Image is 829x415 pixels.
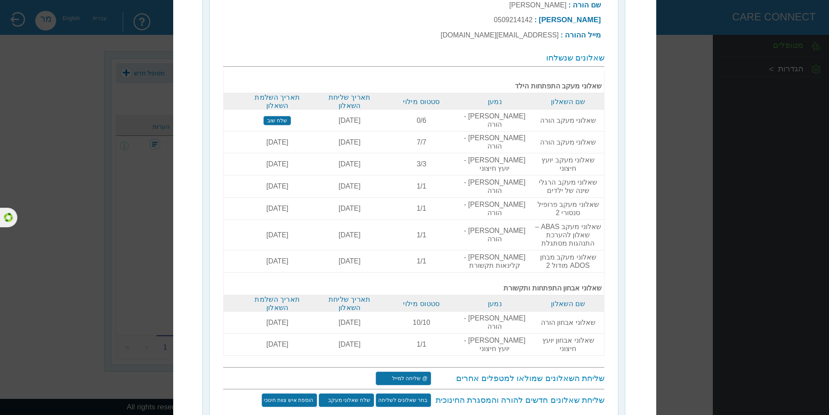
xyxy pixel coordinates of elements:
th: תאריך שליחת השאלון [313,93,386,110]
td: [DATE] [241,250,313,273]
th: שם השאלון [532,93,604,110]
td: [PERSON_NAME] - הורה [457,175,532,198]
b: מייל ההורה [565,31,601,39]
td: 7/7 [386,132,457,153]
td: [DATE] [313,110,386,132]
b: שם הורה [573,1,601,9]
input: הוספת איש צוות חינוכי [262,393,317,407]
b: : [560,31,563,39]
input: @ שליחה למייל [376,371,431,385]
td: [DATE] [241,175,313,198]
td: [DATE] [313,175,386,198]
b: שאלוני מעקב התפתחות הילד [244,73,601,90]
td: [DATE] [241,132,313,153]
input: שלח שאלוני מעקב [319,393,374,407]
td: שאלוני מעקב הרגלי שינה של ילדים [532,175,604,198]
b: : [534,16,537,24]
h3: שליחת השאלונים שמולאו למטפלים אחרים [433,374,604,383]
td: [PERSON_NAME] - הורה [457,110,532,132]
td: 0/6 [386,110,457,132]
td: [DATE] [313,220,386,250]
td: [DATE] [313,334,386,356]
td: [PERSON_NAME] - הורה [457,220,532,250]
td: 1/1 [386,250,457,273]
label: [PERSON_NAME] [509,1,567,9]
label: [EMAIL_ADDRESS][DOMAIN_NAME] [440,31,558,39]
td: [DATE] [241,220,313,250]
th: נמען [457,295,532,312]
td: [PERSON_NAME] - קלינאות תקשורת [457,250,532,273]
td: [DATE] [241,334,313,356]
td: 1/1 [386,175,457,198]
td: [DATE] [241,312,313,334]
td: [DATE] [313,198,386,220]
td: 3/3 [386,153,457,175]
td: שאלוני מעקב יועץ חיצוני [532,153,604,175]
th: שם השאלון [532,295,604,312]
td: שאלוני אבחון יועץ חיצוני [532,334,604,356]
th: תאריך שליחת השאלון [313,295,386,312]
td: שאלוני מעקב הורה [532,110,604,132]
td: [PERSON_NAME] - הורה [457,132,532,153]
td: [PERSON_NAME] - הורה [457,312,532,334]
td: [DATE] [241,153,313,175]
th: תאריך השלמת השאלון [241,93,313,110]
td: שאלוני מעקב ABAS – שאלון להערכת התנהגות מסתגלת [532,220,604,250]
td: שאלוני מעקב פרופיל סנסורי 2 [532,198,604,220]
td: [DATE] [313,312,386,334]
b: : [568,1,571,9]
th: תאריך השלמת השאלון [241,295,313,312]
td: שאלוני מעקב הורה [532,132,604,153]
td: 1/1 [386,198,457,220]
td: 1/1 [386,220,457,250]
th: נמען [457,93,532,110]
td: [DATE] [313,153,386,175]
b: [PERSON_NAME] [539,16,601,24]
td: שאלוני מעקב מבחן ADOS מודול 2 [532,250,604,273]
td: [PERSON_NAME] - יועץ חיצוני [457,334,532,356]
td: [DATE] [313,250,386,273]
h3: שליחת שאלונים חדשים להורה והמסגרת החינוכית [433,395,604,405]
input: שלח שוב [263,116,291,125]
th: סטטוס מילוי [386,295,457,312]
td: שאלוני אבחון הורה [532,312,604,334]
td: [PERSON_NAME] - יועץ חיצוני [457,153,532,175]
td: 10/10 [386,312,457,334]
label: 0509214142 [494,16,533,24]
span: שאלונים שנשלחו [546,53,604,62]
td: [DATE] [313,132,386,153]
td: 1/1 [386,334,457,356]
input: בחר שאלונים לשליחה [376,393,431,407]
b: שאלוני אבחון התפתחות ותקשורת [244,275,601,292]
th: סטטוס מילוי [386,93,457,110]
td: [DATE] [241,198,313,220]
td: [PERSON_NAME] - הורה [457,198,532,220]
